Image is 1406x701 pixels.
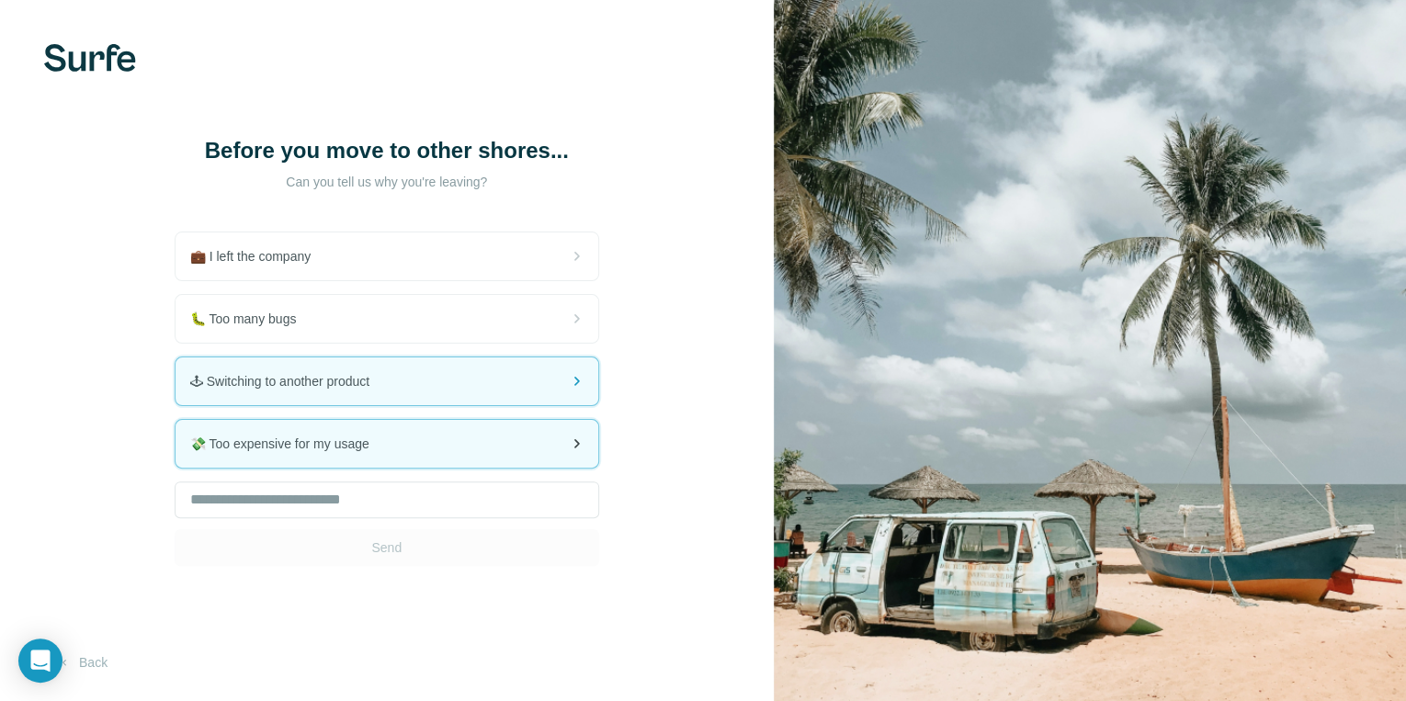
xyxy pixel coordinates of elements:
img: Surfe's logo [44,44,136,72]
h1: Before you move to other shores... [203,136,571,165]
button: Back [44,646,120,679]
span: 🐛 Too many bugs [190,310,312,328]
div: Open Intercom Messenger [18,639,62,683]
p: Can you tell us why you're leaving? [203,173,571,191]
span: 💸 Too expensive for my usage [190,435,384,453]
span: 💼 I left the company [190,247,325,266]
span: 🕹 Switching to another product [190,372,384,390]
